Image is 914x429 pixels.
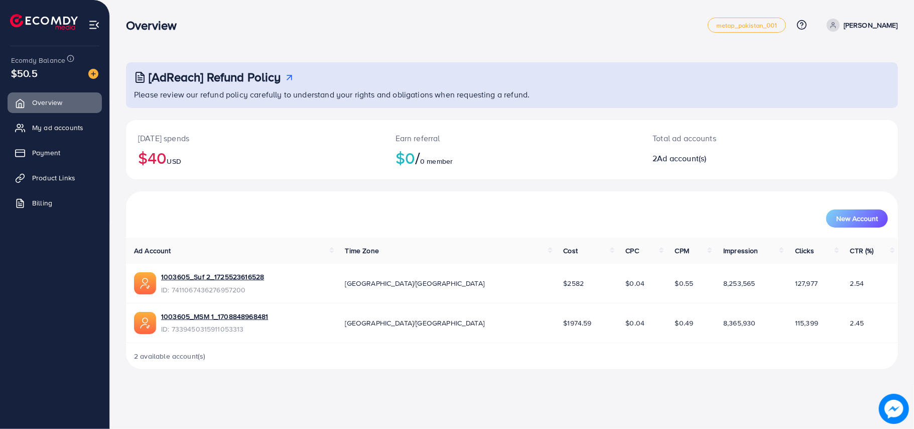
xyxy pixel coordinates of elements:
span: $1974.59 [564,318,592,328]
a: Billing [8,193,102,213]
span: 127,977 [795,278,818,288]
span: 2.54 [850,278,864,288]
span: Product Links [32,173,75,183]
p: Earn referral [396,132,629,144]
span: 0 member [420,156,453,166]
span: Payment [32,148,60,158]
a: [PERSON_NAME] [823,19,898,32]
span: $0.04 [626,318,645,328]
span: 115,399 [795,318,818,328]
span: USD [167,156,181,166]
span: Time Zone [345,246,379,256]
p: [PERSON_NAME] [844,19,898,31]
span: Ad account(s) [657,153,706,164]
span: ID: 7339450315911053313 [161,324,268,334]
a: My ad accounts [8,118,102,138]
a: Product Links [8,168,102,188]
span: $2582 [564,278,584,288]
a: 1003605_MSM 1_1708848968481 [161,311,268,321]
span: CTR (%) [850,246,874,256]
span: metap_pakistan_001 [716,22,777,29]
span: Billing [32,198,52,208]
h2: 2 [652,154,822,163]
img: menu [88,19,100,31]
h3: Overview [126,18,185,33]
a: Payment [8,143,102,163]
img: image [88,69,98,79]
span: Impression [723,246,758,256]
button: New Account [826,209,888,228]
span: $50.5 [11,66,38,80]
span: CPC [626,246,639,256]
span: CPM [675,246,689,256]
a: Overview [8,92,102,113]
span: $0.49 [675,318,694,328]
span: Ecomdy Balance [11,55,65,65]
span: Overview [32,97,62,108]
span: 8,253,565 [723,278,755,288]
a: 1003605_Suf 2_1725523616528 [161,272,264,282]
img: ic-ads-acc.e4c84228.svg [134,272,156,294]
h3: [AdReach] Refund Policy [149,70,281,84]
span: [GEOGRAPHIC_DATA]/[GEOGRAPHIC_DATA] [345,278,485,288]
span: $0.55 [675,278,694,288]
img: logo [10,14,78,30]
span: 2 available account(s) [134,351,206,361]
span: 8,365,930 [723,318,755,328]
span: ID: 7411067436276957200 [161,285,264,295]
span: [GEOGRAPHIC_DATA]/[GEOGRAPHIC_DATA] [345,318,485,328]
span: / [415,146,420,169]
span: New Account [836,215,878,222]
p: [DATE] spends [138,132,371,144]
span: Cost [564,246,578,256]
span: Clicks [795,246,814,256]
span: 2.45 [850,318,864,328]
span: $0.04 [626,278,645,288]
img: ic-ads-acc.e4c84228.svg [134,312,156,334]
span: My ad accounts [32,123,83,133]
span: Ad Account [134,246,171,256]
h2: $40 [138,148,371,167]
h2: $0 [396,148,629,167]
p: Please review our refund policy carefully to understand your rights and obligations when requesti... [134,88,892,100]
p: Total ad accounts [652,132,822,144]
img: image [879,394,909,424]
a: metap_pakistan_001 [708,18,786,33]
